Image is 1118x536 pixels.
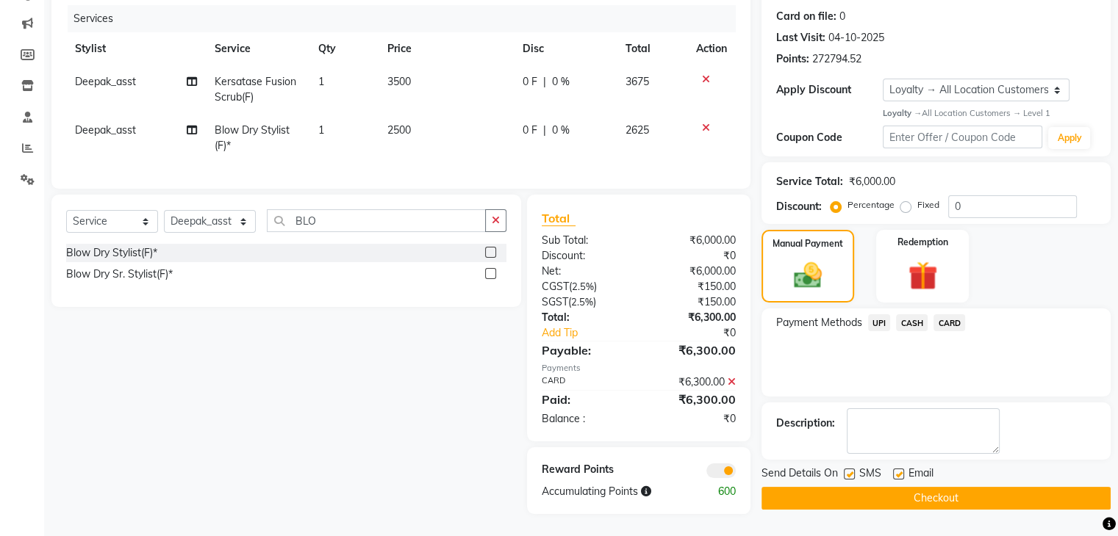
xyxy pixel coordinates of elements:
div: Balance : [531,411,639,427]
div: ₹0 [656,325,746,341]
div: Blow Dry Stylist(F)* [66,245,157,261]
span: 0 % [552,123,570,138]
div: Discount: [776,199,822,214]
a: Add Tip [531,325,656,341]
label: Percentage [848,198,895,211]
span: Send Details On [762,466,838,484]
span: Blow Dry Stylist(F)* [215,123,290,152]
span: 0 F [523,123,537,138]
span: Total [542,211,576,226]
span: 3675 [626,75,649,88]
img: _gift.svg [899,258,947,294]
strong: Loyalty → [883,108,922,118]
div: ₹150.00 [639,279,747,294]
div: Payable: [531,341,639,359]
span: CARD [934,314,965,331]
span: 2625 [626,123,649,137]
div: Payments [542,362,736,374]
span: Deepak_asst [75,123,136,137]
input: Enter Offer / Coupon Code [883,126,1043,148]
span: 3500 [387,75,411,88]
span: 2.5% [571,296,593,308]
span: 1 [318,75,324,88]
img: _cash.svg [785,259,831,291]
span: Deepak_asst [75,75,136,88]
div: ₹150.00 [639,294,747,310]
div: Blow Dry Sr. Stylist(F)* [66,267,173,282]
label: Redemption [897,236,948,249]
div: ₹6,300.00 [639,391,747,408]
span: | [543,74,546,90]
div: ₹6,000.00 [639,264,747,279]
div: ( ) [531,294,639,310]
span: CGST [542,280,569,293]
div: Coupon Code [776,130,883,145]
span: 0 % [552,74,570,90]
span: Payment Methods [776,315,862,330]
input: Search or Scan [267,209,486,232]
div: ₹6,300.00 [639,341,747,359]
span: 2500 [387,123,411,137]
th: Disc [514,32,617,65]
div: ₹6,300.00 [639,374,747,390]
div: Net: [531,264,639,279]
span: 1 [318,123,324,137]
div: Apply Discount [776,82,883,98]
div: 272794.52 [812,51,861,67]
th: Stylist [66,32,206,65]
div: ₹6,000.00 [639,233,747,248]
span: | [543,123,546,138]
th: Price [379,32,514,65]
th: Qty [309,32,379,65]
span: 0 F [523,74,537,90]
div: Card on file: [776,9,836,24]
div: ₹0 [639,248,747,264]
div: Sub Total: [531,233,639,248]
button: Checkout [762,487,1111,510]
th: Service [206,32,309,65]
div: Total: [531,310,639,325]
div: ₹6,300.00 [639,310,747,325]
div: 04-10-2025 [828,30,884,46]
div: All Location Customers → Level 1 [883,107,1096,120]
button: Apply [1048,127,1090,149]
label: Fixed [917,198,939,211]
div: ( ) [531,279,639,294]
span: SMS [859,466,881,484]
span: Kersatase Fusion Scrub(F) [215,75,296,104]
div: Points: [776,51,809,67]
div: ₹0 [639,411,747,427]
span: 2.5% [572,280,594,292]
div: Service Total: [776,174,843,189]
span: UPI [868,314,891,331]
div: CARD [531,374,639,390]
span: CASH [896,314,928,331]
div: Services [68,5,747,32]
th: Action [687,32,736,65]
span: SGST [542,295,568,308]
div: Accumulating Points [531,484,692,499]
div: Paid: [531,391,639,408]
label: Manual Payment [773,237,843,250]
div: Reward Points [531,462,639,478]
div: 0 [839,9,845,24]
div: Discount: [531,248,639,264]
div: ₹6,000.00 [849,174,895,189]
div: 600 [692,484,746,499]
div: Description: [776,416,835,431]
div: Last Visit: [776,30,825,46]
th: Total [617,32,687,65]
span: Email [909,466,934,484]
